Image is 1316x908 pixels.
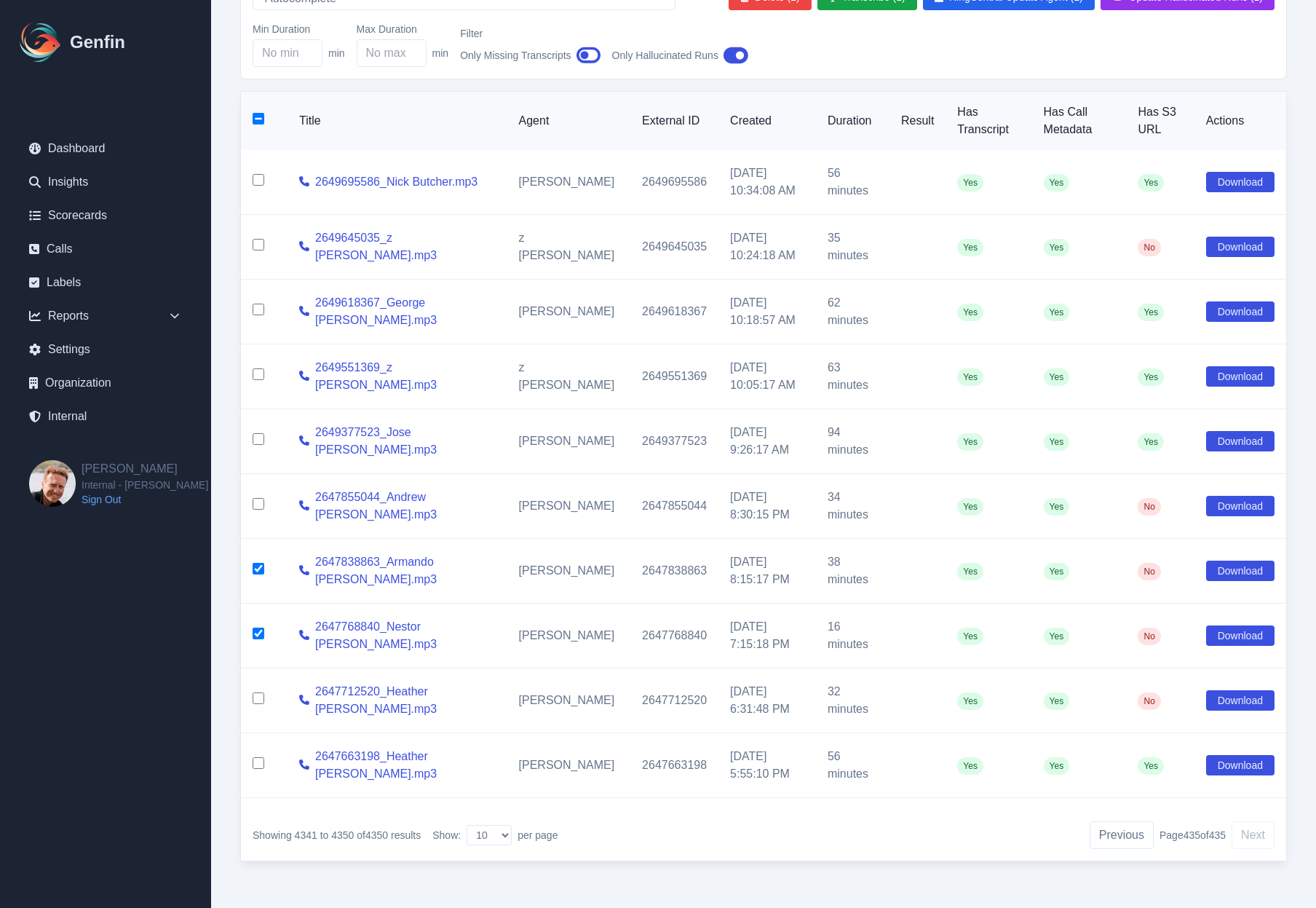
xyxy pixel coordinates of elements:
button: Download [1206,625,1275,646]
span: min [432,46,449,60]
span: Yes [1138,757,1164,775]
td: 94 minutes [816,409,889,474]
td: 2647712520 [630,668,718,733]
img: Logo [17,19,64,66]
span: Only Missing Transcripts [460,48,571,63]
th: Has Transcript [946,92,1031,150]
p: Showing to of results [253,828,421,842]
th: Has Call Metadata [1032,92,1127,150]
span: Yes [1138,368,1164,386]
a: View call details [299,627,309,644]
a: Scorecards [17,201,194,230]
span: Yes [957,757,983,775]
td: [PERSON_NAME] [507,604,631,668]
td: [DATE] 8:15:17 PM [718,539,816,604]
a: 2647768840_Nestor [PERSON_NAME].mp3 [315,618,496,653]
td: 2647663198 [630,733,718,798]
button: Download [1206,690,1275,711]
a: View call details [299,562,309,580]
td: 56 minutes [816,150,889,215]
a: View call details [299,692,309,709]
td: [DATE] 10:05:17 AM [718,344,816,409]
span: No [1138,628,1160,645]
td: 2647768840 [630,604,718,668]
span: Yes [957,563,983,580]
button: Download [1206,431,1275,451]
a: Insights [17,167,194,197]
span: Yes [957,368,983,386]
a: Labels [17,268,194,297]
td: 2649551369 [630,344,718,409]
td: [DATE] 9:26:17 AM [718,409,816,474]
th: Created [718,92,816,150]
td: z [PERSON_NAME] [507,215,631,280]
td: [PERSON_NAME] [507,474,631,539]
th: Title [288,92,507,150]
span: Yes [1044,433,1070,451]
a: View call details [299,173,309,191]
span: Internal - [PERSON_NAME] [82,478,208,492]
td: 62 minutes [816,280,889,344]
a: Calls [17,234,194,264]
span: No [1138,498,1160,516]
label: Min Duration [253,22,345,36]
span: Yes [1044,174,1070,192]
td: [PERSON_NAME] [507,539,631,604]
td: 2649645035 [630,215,718,280]
td: [DATE] 5:55:10 PM [718,733,816,798]
td: 2647838863 [630,539,718,604]
th: Result [889,92,946,150]
td: 2647855044 [630,474,718,539]
th: Actions [1194,92,1286,150]
button: Download [1206,366,1275,387]
span: Yes [1138,174,1164,192]
td: [DATE] 7:15:18 PM [718,604,816,668]
td: z [PERSON_NAME] [507,344,631,409]
a: 2647855044_Andrew [PERSON_NAME].mp3 [315,489,496,524]
div: Reports [17,301,194,331]
span: Yes [1044,239,1070,256]
span: per page [518,828,558,842]
span: 4341 [295,829,317,841]
a: 2649618367_George [PERSON_NAME].mp3 [315,294,496,329]
span: Yes [957,174,983,192]
h1: Genfin [70,31,125,54]
a: Settings [17,335,194,364]
span: Yes [957,692,983,710]
th: Has S3 URL [1126,92,1194,150]
span: Page 435 of 435 [1160,828,1226,842]
td: 34 minutes [816,474,889,539]
td: [PERSON_NAME] [507,280,631,344]
td: [DATE] 6:31:48 PM [718,668,816,733]
a: View call details [299,238,309,256]
th: External ID [630,92,718,150]
td: 2649377523 [630,409,718,474]
span: Yes [957,498,983,516]
span: Yes [1044,757,1070,775]
span: No [1138,692,1160,710]
button: Previous [1090,821,1154,849]
span: Yes [1138,433,1164,451]
td: [PERSON_NAME] [507,733,631,798]
a: Dashboard [17,134,194,163]
a: View call details [299,368,309,385]
a: Internal [17,402,194,431]
span: Yes [957,304,983,321]
td: [DATE] 10:24:18 AM [718,215,816,280]
a: 2647663198_Heather [PERSON_NAME].mp3 [315,748,496,783]
span: Yes [1044,498,1070,516]
span: Yes [1044,368,1070,386]
input: No max [357,39,427,67]
label: Filter [460,26,600,41]
td: 2649618367 [630,280,718,344]
a: View call details [299,433,309,450]
td: 63 minutes [816,344,889,409]
td: [DATE] 10:18:57 AM [718,280,816,344]
td: [PERSON_NAME] [507,668,631,733]
span: 4350 [331,829,354,841]
label: Max Duration [357,22,449,36]
a: 2649695586_Nick Butcher.mp3 [315,173,477,191]
label: Show: [432,828,461,842]
td: 2649695586 [630,150,718,215]
td: 56 minutes [816,733,889,798]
